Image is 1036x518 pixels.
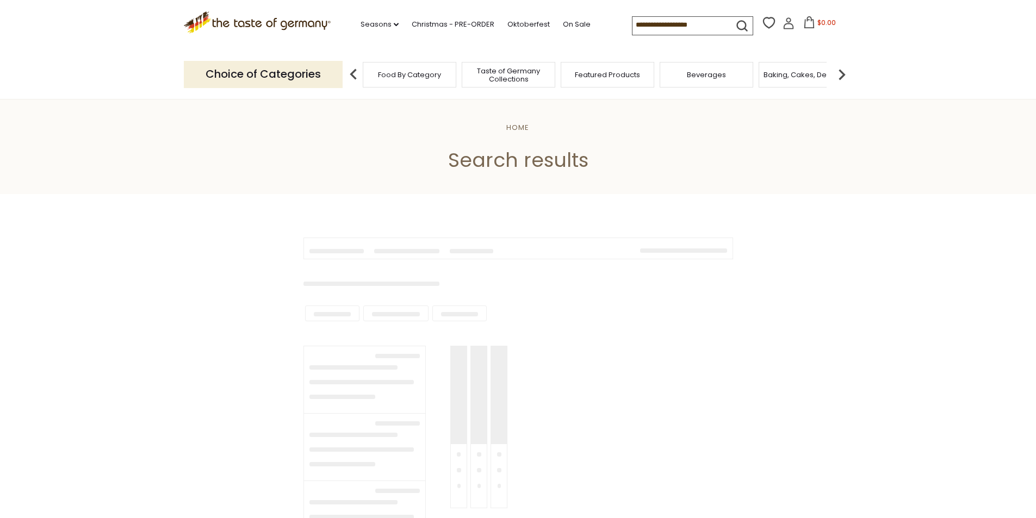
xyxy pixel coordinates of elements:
h1: Search results [34,148,1002,172]
a: Featured Products [575,71,640,79]
a: Home [506,122,529,133]
a: Seasons [361,18,399,30]
p: Choice of Categories [184,61,343,88]
a: Taste of Germany Collections [465,67,552,83]
img: next arrow [831,64,853,85]
img: previous arrow [343,64,364,85]
a: Oktoberfest [507,18,550,30]
a: On Sale [563,18,591,30]
a: Christmas - PRE-ORDER [412,18,494,30]
button: $0.00 [797,16,843,33]
a: Baking, Cakes, Desserts [764,71,848,79]
a: Beverages [687,71,726,79]
a: Food By Category [378,71,441,79]
span: $0.00 [817,18,836,27]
